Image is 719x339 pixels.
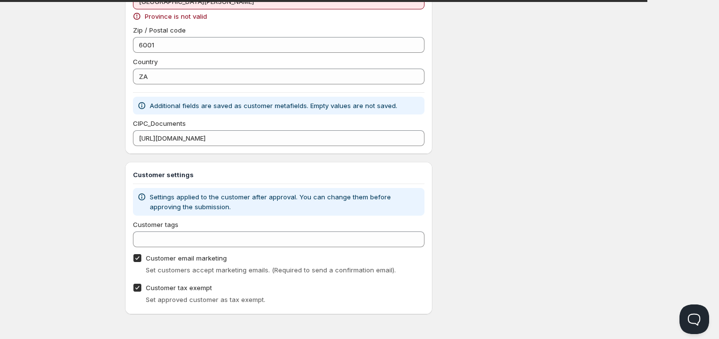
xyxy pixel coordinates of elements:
p: Additional fields are saved as customer metafields. Empty values are not saved. [150,101,397,111]
input: Country [133,69,425,84]
iframe: Help Scout Beacon - Open [679,304,709,334]
span: Country [133,58,158,66]
span: Zip / Postal code [133,26,186,34]
span: Set customers accept marketing emails. (Required to send a confirmation email). [146,266,396,274]
span: Customer tax exempt [146,284,212,292]
span: CIPC_Documents [133,119,186,127]
p: Settings applied to the customer after approval. You can change them before approving the submiss... [150,192,421,212]
span: Customer email marketing [146,254,227,262]
span: Customer tags [133,221,178,228]
span: Set approved customer as tax exempt. [146,296,265,303]
span: Province is not valid [145,11,207,21]
input: Zip / Postal code [133,37,425,53]
input: CIPC_Documents [133,130,425,146]
h3: Customer settings [133,170,425,180]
